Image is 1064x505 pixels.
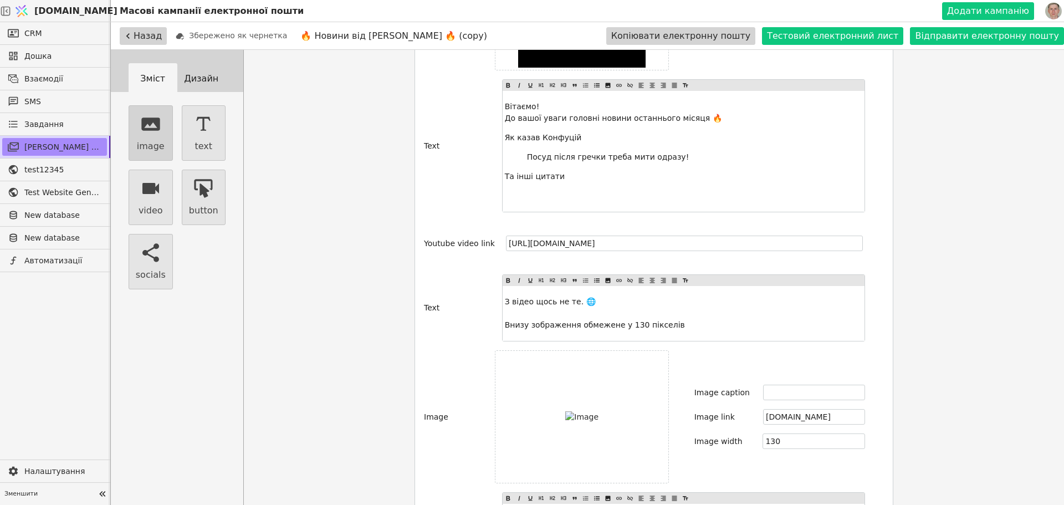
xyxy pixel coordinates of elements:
a: [PERSON_NAME] розсилки [2,138,107,156]
div: image [137,140,165,153]
div: text [195,140,212,153]
a: New database [2,206,107,224]
label: Text [424,140,439,152]
a: Взаємодії [2,70,107,88]
button: Додати кампанію [942,2,1034,20]
a: [DOMAIN_NAME] [11,1,111,22]
button: Дизайн [177,63,226,94]
span: Налаштування [24,466,101,477]
span: New database [24,210,101,221]
span: CRM [24,28,42,39]
button: video [129,170,173,225]
img: Logo [13,1,30,22]
label: Image link [694,411,735,423]
span: SMS [24,96,101,108]
span: Зменшити [4,489,95,499]
img: 1560949290925-CROPPED-IMG_0201-2-.jpg [1045,3,1062,19]
button: button [182,170,226,225]
span: test12345 [24,164,101,176]
a: SMS [2,93,107,110]
button: Відправити електронну пошту [910,27,1064,45]
a: test12345 [2,161,107,178]
button: socials [129,234,173,289]
p: Масові кампанії електронної пошти [120,4,304,18]
button: image [129,105,173,161]
a: Test Website General template [2,183,107,201]
label: Image [424,411,448,423]
a: Налаштування [2,462,107,480]
span: Вітаємо! До вашої уваги головні новини останнього місяця 🔥 [505,102,722,123]
label: Youtube video link [424,238,495,249]
span: Дошка [24,50,101,62]
span: Автоматизації [24,255,101,267]
img: Image [565,411,598,423]
button: Назад [120,27,167,45]
span: [DOMAIN_NAME] [34,4,117,18]
label: Image caption [694,387,750,399]
span: Посуд після гречки треба мити одразу! [527,152,689,161]
button: Зміст [129,63,177,94]
a: Завдання [2,115,107,133]
button: Тестовий електронний лист [762,27,903,45]
span: Test Website General template [24,187,101,198]
label: Text [424,302,439,314]
a: CRM [2,24,107,42]
label: Image width [694,436,743,447]
a: Дошка [2,47,107,65]
button: Копіювати електронну пошту [606,27,756,45]
h1: 🔥 Новини від [PERSON_NAME] 🔥 (copy) [300,29,487,43]
span: Завдання [24,119,64,130]
span: Як казав Конфуцій [505,133,582,142]
p: Збережено як чернетка [176,30,287,42]
span: [PERSON_NAME] розсилки [24,141,101,153]
a: Автоматизації [2,252,107,269]
a: Назад [111,27,176,45]
div: video [139,204,163,217]
span: Та інші цитати [505,172,565,181]
button: text [182,105,226,161]
a: New database [2,229,107,247]
div: button [189,204,218,217]
span: Взаємодії [24,73,101,85]
span: New database [24,232,101,244]
div: socials [136,268,166,282]
span: З відео щось не те. 🌐 Внизу зображення обмежене у 130 пікселів [505,297,685,329]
